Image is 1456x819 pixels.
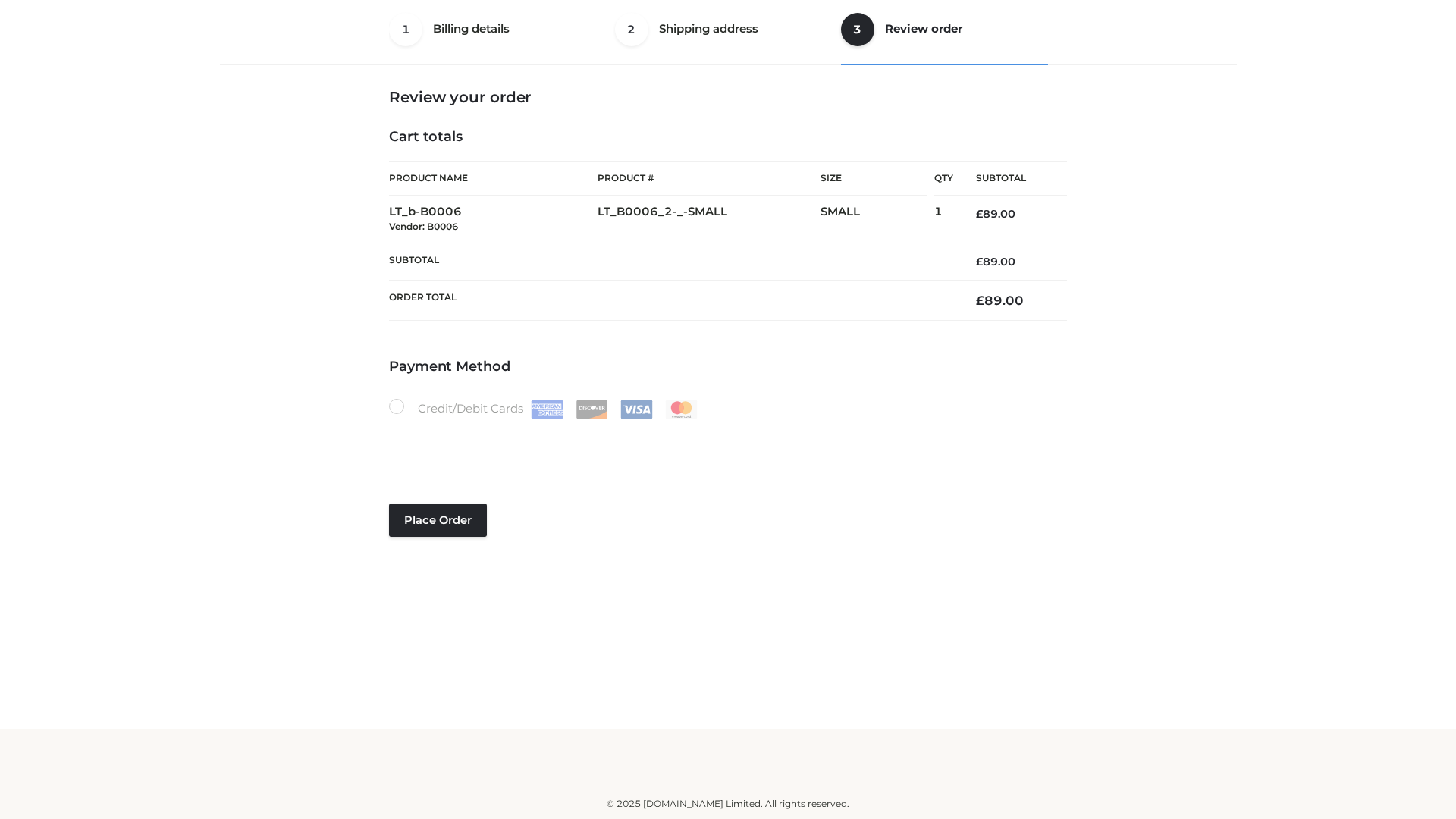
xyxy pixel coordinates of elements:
img: Amex [531,400,563,419]
bdi: 89.00 [976,293,1024,308]
div: © 2025 [DOMAIN_NAME] Limited. All rights reserved. [225,796,1231,811]
td: LT_B0006_2-_-SMALL [598,196,821,243]
h4: Cart totals [389,129,1067,146]
td: SMALL [821,196,934,243]
label: Credit/Debit Cards [389,399,699,419]
img: Mastercard [665,400,698,419]
h3: Review your order [389,88,1067,106]
bdi: 89.00 [976,255,1015,268]
img: Visa [620,400,653,419]
th: Subtotal [389,243,953,280]
span: £ [976,207,983,221]
bdi: 89.00 [976,207,1015,221]
img: Discover [576,400,608,419]
th: Product # [598,161,821,196]
h4: Payment Method [389,359,1067,375]
th: Subtotal [953,162,1067,196]
th: Size [821,162,927,196]
span: £ [976,293,984,308]
span: £ [976,255,983,268]
td: LT_b-B0006 [389,196,598,243]
td: 1 [934,196,953,243]
th: Qty [934,161,953,196]
small: Vendor: B0006 [389,221,458,232]
button: Place order [389,504,487,537]
th: Order Total [389,281,953,321]
iframe: Secure payment input frame [386,416,1064,472]
th: Product Name [389,161,598,196]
